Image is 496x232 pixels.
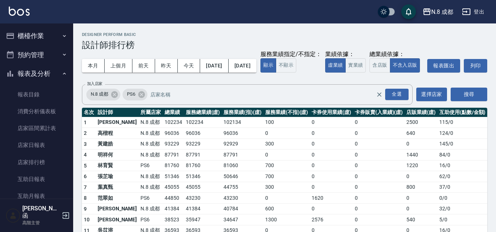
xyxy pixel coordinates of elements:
[263,150,310,161] td: 0
[437,160,487,171] td: 16 / 0
[163,117,184,128] td: 102234
[86,91,113,98] span: N.8 成都
[405,108,437,117] th: 店販業績(虛)
[84,173,87,179] span: 6
[263,108,310,117] th: 服務業績(不指)(虛)
[82,32,487,37] h2: Designer Perform Basic
[96,128,139,139] td: 高楷程
[3,103,70,120] a: 消費分析儀表板
[431,7,453,16] div: N.8 成都
[222,214,263,225] td: 34647
[3,137,70,154] a: 店家日報表
[345,58,366,73] button: 實業績
[163,203,184,214] td: 41384
[437,139,487,150] td: 145 / 0
[263,160,310,171] td: 700
[222,182,263,193] td: 44755
[369,51,424,58] div: 總業績依據：
[163,108,184,117] th: 總業績
[139,160,163,171] td: PS6
[96,117,139,128] td: [PERSON_NAME]
[263,203,310,214] td: 600
[163,150,184,161] td: 87791
[325,58,346,73] button: 虛業績
[84,184,87,190] span: 7
[84,163,87,169] span: 5
[163,139,184,150] td: 93229
[263,139,310,150] td: 300
[310,171,353,182] td: 0
[401,4,416,19] button: save
[184,203,222,214] td: 41384
[405,139,437,150] td: 0
[87,81,102,86] label: 加入店家
[222,160,263,171] td: 81060
[96,150,139,161] td: 明祥何
[178,59,200,73] button: 今天
[84,152,87,158] span: 4
[163,193,184,204] td: 44850
[437,182,487,193] td: 37 / 0
[353,193,405,204] td: 0
[84,141,87,147] span: 3
[263,193,310,204] td: 0
[420,4,456,19] button: N.8 成都
[437,193,487,204] td: 0 / 0
[405,203,437,214] td: 0
[82,108,96,117] th: 名次
[405,171,437,182] td: 0
[3,120,70,137] a: 店家區間累計表
[82,59,105,73] button: 本月
[222,203,263,214] td: 40784
[96,139,139,150] td: 黃建皓
[390,58,420,73] button: 不含入店販
[184,139,222,150] td: 93229
[139,193,163,204] td: PS6
[96,214,139,225] td: [PERSON_NAME]
[139,150,163,161] td: N.8 成都
[222,171,263,182] td: 50646
[222,139,263,150] td: 92929
[139,214,163,225] td: PS6
[353,214,405,225] td: 0
[437,203,487,214] td: 32 / 0
[84,119,87,125] span: 1
[437,117,487,128] td: 115 / 0
[139,139,163,150] td: N.8 成都
[84,206,87,212] span: 9
[139,203,163,214] td: N.8 成都
[139,128,163,139] td: N.8 成都
[437,171,487,182] td: 62 / 0
[222,108,263,117] th: 服務業績(指)(虛)
[132,59,155,73] button: 前天
[184,150,222,161] td: 87791
[263,214,310,225] td: 1300
[263,171,310,182] td: 700
[184,117,222,128] td: 102234
[22,220,60,226] p: 高階主管
[163,128,184,139] td: 96036
[22,205,60,220] h5: [PERSON_NAME]函
[3,26,70,45] button: 櫃檯作業
[184,160,222,171] td: 81760
[374,89,384,100] button: Clear
[96,193,139,204] td: 范翠如
[276,58,296,73] button: 不顯示
[184,108,222,117] th: 服務總業績(虛)
[405,193,437,204] td: 0
[105,59,132,73] button: 上個月
[84,217,90,222] span: 10
[222,128,263,139] td: 96036
[353,139,405,150] td: 0
[139,108,163,117] th: 所屬店家
[139,182,163,193] td: N.8 成都
[437,108,487,117] th: 互助使用(點數/金額)
[405,182,437,193] td: 800
[260,51,322,58] div: 服務業績指定/不指定：
[405,117,437,128] td: 2500
[310,139,353,150] td: 0
[353,171,405,182] td: 0
[385,89,409,100] div: 全選
[353,128,405,139] td: 0
[459,5,487,19] button: 登出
